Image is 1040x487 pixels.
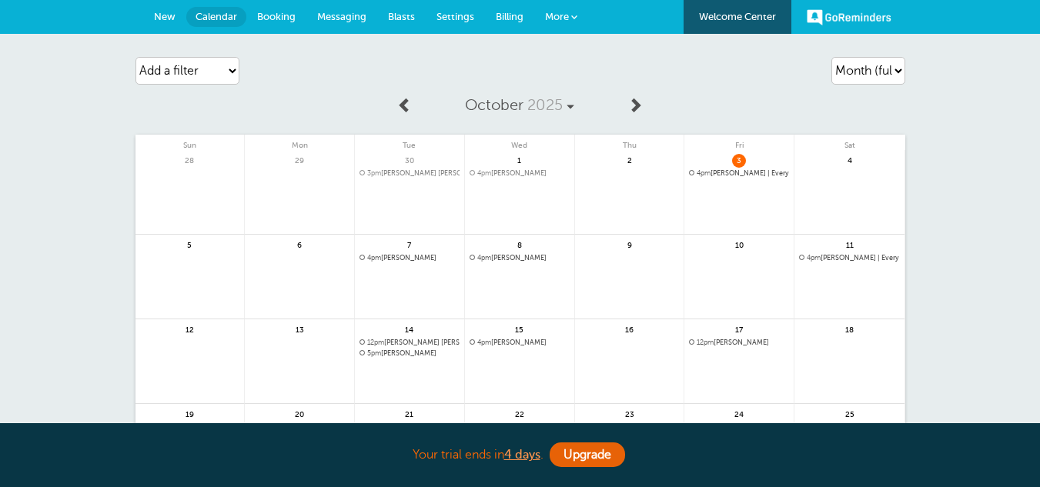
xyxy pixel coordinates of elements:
[477,254,491,262] span: 4pm
[470,169,570,178] span: Rolando Y Cruz
[732,238,746,250] span: 10
[403,154,416,165] span: 30
[403,238,416,250] span: 7
[513,408,527,419] span: 22
[135,135,245,150] span: Sun
[359,339,460,347] a: 12pm[PERSON_NAME] [PERSON_NAME]
[367,339,384,346] span: 12pm
[359,254,460,262] span: Jessica A Bell
[436,11,474,22] span: Settings
[843,323,857,335] span: 18
[470,254,570,262] a: 4pm[PERSON_NAME]
[355,135,464,150] span: Tue
[182,408,196,419] span: 19
[623,238,637,250] span: 9
[465,96,523,114] span: October
[470,169,570,178] a: 4pm[PERSON_NAME]
[689,169,789,178] a: 4pm[PERSON_NAME] | Every 2 weeks
[359,254,460,262] a: 4pm[PERSON_NAME]
[623,323,637,335] span: 16
[403,408,416,419] span: 21
[359,349,460,358] a: 5pm[PERSON_NAME]
[513,323,527,335] span: 15
[135,439,905,472] div: Your trial ends in .
[293,238,306,250] span: 6
[470,254,570,262] span: Miguel A Osorio
[182,323,196,335] span: 12
[623,408,637,419] span: 23
[623,154,637,165] span: 2
[470,339,570,347] span: Vania Aragon Cano
[732,154,746,165] span: 3
[359,339,460,347] span: Lizbeth Feria Martinez
[513,238,527,250] span: 8
[420,88,619,122] a: October 2025
[513,154,527,165] span: 1
[477,169,491,177] span: 4pm
[527,96,563,114] span: 2025
[575,135,684,150] span: Thu
[367,254,381,262] span: 4pm
[367,349,381,357] span: 5pm
[293,323,306,335] span: 13
[843,238,857,250] span: 11
[807,254,821,262] span: 4pm
[689,339,789,347] span: Bruce E Rogers
[359,169,460,178] a: 3pm[PERSON_NAME] [PERSON_NAME]
[317,11,366,22] span: Messaging
[732,323,746,335] span: 17
[843,154,857,165] span: 4
[689,169,789,178] span: Bruce E Rogers | Every 2 weeks
[496,11,523,22] span: Billing
[182,238,196,250] span: 5
[196,11,237,22] span: Calendar
[245,135,354,150] span: Mon
[388,11,415,22] span: Blasts
[477,339,491,346] span: 4pm
[359,169,460,178] span: Lizbeth Feria Martinez
[794,135,905,150] span: Sat
[293,154,306,165] span: 29
[403,323,416,335] span: 14
[545,11,569,22] span: More
[684,135,794,150] span: Fri
[182,154,196,165] span: 28
[799,254,900,262] a: 4pm[PERSON_NAME] | Every 2 weeks
[154,11,176,22] span: New
[799,254,900,262] span: Maria G Iniguez | Every 2 weeks
[293,408,306,419] span: 20
[697,169,711,177] span: 4pm
[843,408,857,419] span: 25
[257,11,296,22] span: Booking
[697,339,714,346] span: 12pm
[470,339,570,347] a: 4pm[PERSON_NAME]
[465,135,574,150] span: Wed
[689,339,789,347] a: 12pm[PERSON_NAME]
[186,7,246,27] a: Calendar
[550,442,625,467] a: Upgrade
[504,448,540,462] a: 4 days
[732,408,746,419] span: 24
[367,169,381,177] span: 3pm
[359,349,460,358] span: Citlaly Chavez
